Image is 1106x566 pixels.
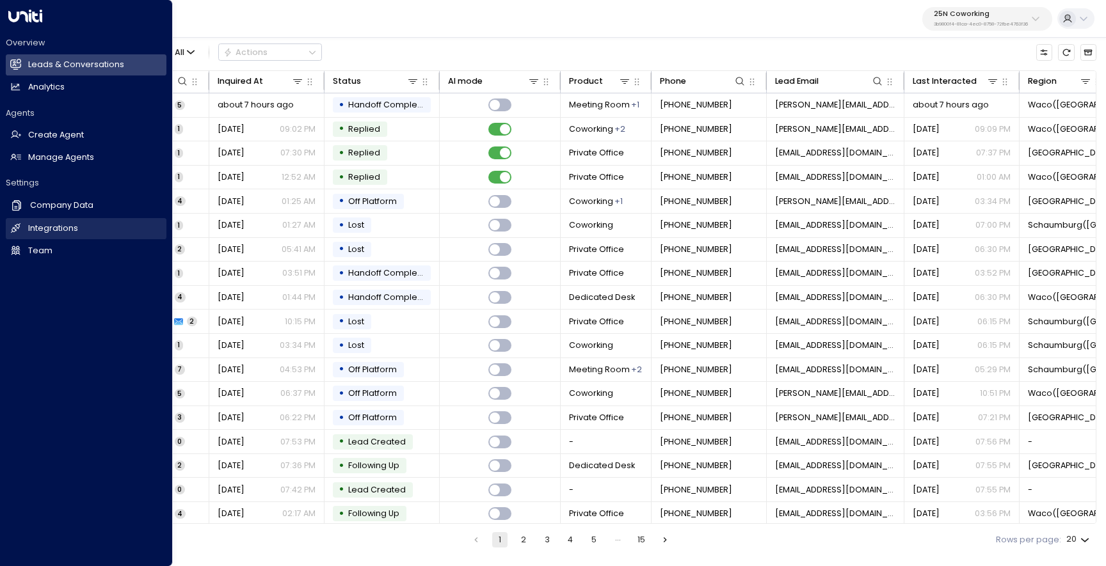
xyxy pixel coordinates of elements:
span: rkazerooni74@gmail.com [775,508,896,519]
p: 06:37 PM [280,388,316,399]
span: Replied [348,171,380,182]
span: +12148811906 [660,340,732,351]
span: Frisco(TX) [1028,147,1104,159]
div: • [339,239,344,259]
span: Aug 21, 2025 [218,460,244,471]
span: 4 [175,292,186,302]
span: 2 [187,317,197,326]
span: Aug 26, 2025 [218,364,244,375]
button: Go to page 15 [634,532,649,547]
p: 01:25 AM [282,196,316,207]
button: page 1 [492,532,508,547]
span: Frisco(TX) [1028,196,1104,207]
td: - [561,430,652,453]
p: 06:15 PM [977,340,1011,351]
span: Waco(TX) [1028,388,1104,399]
p: 01:27 AM [282,219,316,231]
p: 03:52 PM [975,267,1011,279]
div: Private Office [614,196,623,207]
span: Private Office [569,244,624,255]
span: Private Office [569,316,624,327]
span: krakkasani@crocusitllc.com [775,244,896,255]
span: Lost [348,244,364,255]
span: Refresh [1058,44,1074,60]
span: +12549410034 [660,388,732,399]
div: Phone [660,74,747,88]
span: 4 [175,196,186,206]
span: +13032502250 [660,123,732,135]
p: 12:52 AM [282,171,316,183]
span: Schaumburg(IL) [1028,316,1104,327]
span: krakkasani@crocusitllc.com [775,267,896,279]
span: jacobtzwiezen@outlook.com [775,436,896,448]
span: Aug 23, 2025 [218,388,244,399]
span: karol@wadewellnesscenter.com [775,99,896,111]
div: Lead Email [775,74,819,88]
span: +13475011068 [660,219,732,231]
span: Aug 26, 2025 [913,244,940,255]
span: Jul 25, 2025 [218,316,244,327]
span: Aug 22, 2025 [913,436,940,448]
div: Lead Email [775,74,885,88]
span: 0 [175,485,185,494]
span: Waco(TX) [1028,171,1104,183]
span: +19856342342 [660,508,732,519]
p: 07:55 PM [975,484,1011,496]
span: Aug 25, 2025 [913,388,940,399]
div: AI mode [448,74,483,88]
span: Yesterday [218,147,244,159]
span: nashondupuy@gmail.com [775,147,896,159]
div: Status [333,74,361,88]
span: Aug 26, 2025 [913,316,940,327]
span: Frisco(TX) [1028,267,1104,279]
div: Actions [223,47,268,58]
div: • [339,384,344,404]
button: Go to page 2 [516,532,531,547]
span: +1844492922689 [660,171,732,183]
span: Aug 21, 2025 [218,436,244,448]
a: Leads & Conversations [6,54,166,75]
span: +16304408872 [660,460,732,471]
div: • [339,432,344,452]
p: 07:36 PM [280,460,316,471]
div: Last Interacted [913,74,977,88]
span: Aug 13, 2025 [218,508,244,519]
span: Yesterday [218,171,244,183]
p: 07:21 PM [978,412,1011,423]
span: Dedicated Desk [569,292,635,303]
span: Replied [348,147,380,158]
span: Coworking [569,340,613,351]
span: 2 [175,460,185,470]
span: Yesterday [913,147,940,159]
p: 07:37 PM [976,147,1011,159]
span: +19542325785 [660,412,732,423]
span: Jun 12, 2025 [218,267,244,279]
span: Schaumburg(IL) [1028,219,1104,231]
button: 25N Coworking3b9800f4-81ca-4ec0-8758-72fbe4763f36 [922,7,1052,31]
span: Private Office [569,508,624,519]
span: 1 [175,148,183,158]
span: Off Platform [348,412,397,423]
span: Waco(TX) [1028,292,1104,303]
div: • [339,359,344,379]
div: Private Office [631,99,639,111]
span: +19728386611 [660,147,732,159]
span: Private Office [569,267,624,279]
span: Jun 12, 2025 [913,267,940,279]
p: 01:44 PM [282,292,316,303]
p: 07:55 PM [975,460,1011,471]
h2: Settings [6,177,166,189]
span: 3 [175,413,185,422]
span: Off Platform [348,364,397,375]
div: • [339,216,344,235]
div: • [339,263,344,283]
h2: Integrations [28,223,78,235]
span: Off Platform [348,196,397,207]
a: Team [6,240,166,262]
p: 04:53 PM [280,364,316,375]
span: Jul 28, 2025 [218,219,244,231]
span: Coworking [569,123,613,135]
p: 09:02 PM [280,123,316,135]
div: Product [569,74,603,88]
span: Coworking [569,196,613,207]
